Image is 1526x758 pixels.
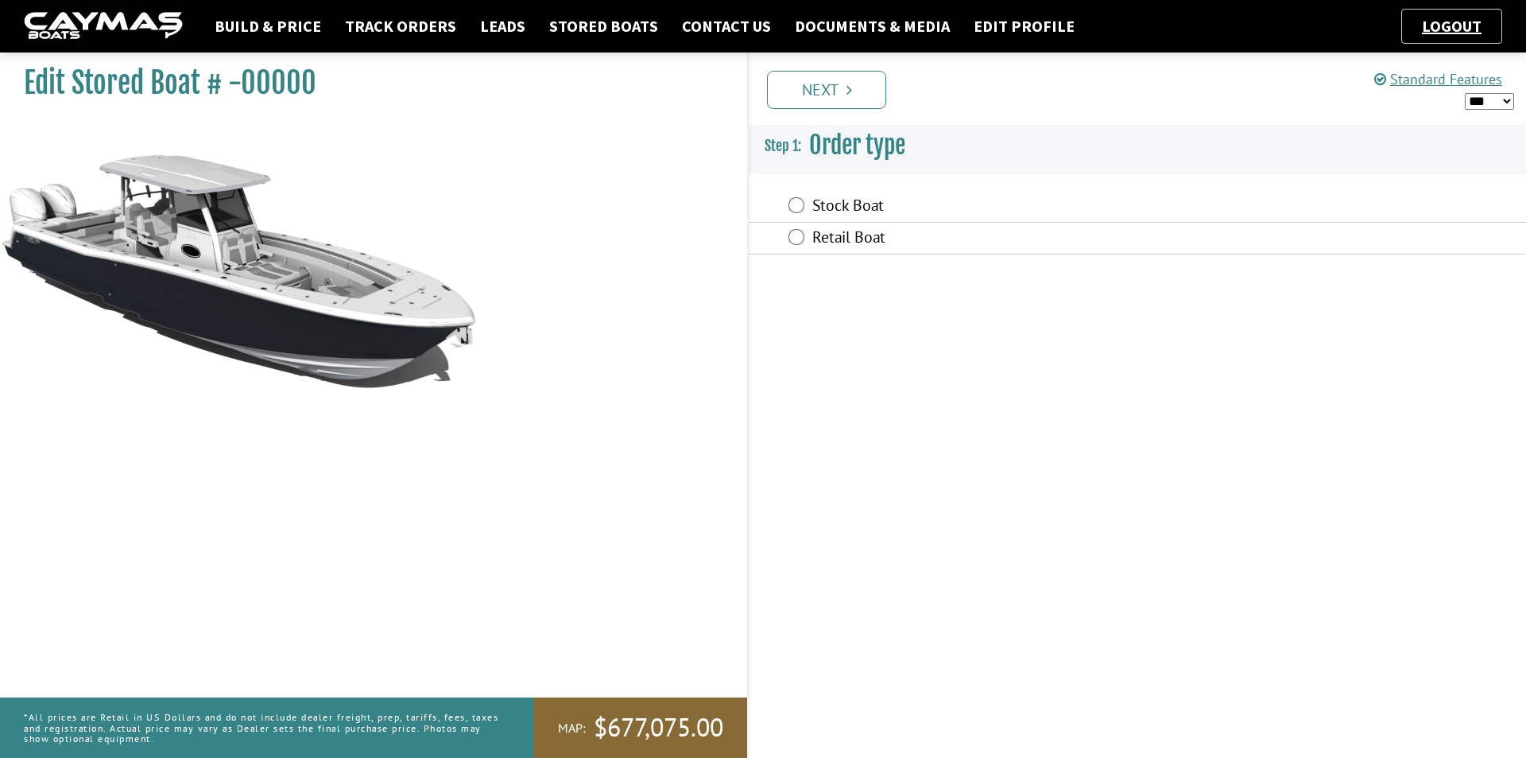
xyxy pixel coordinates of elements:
a: Stored Boats [541,16,666,37]
img: caymas-dealer-connect-2ed40d3bc7270c1d8d7ffb4b79bf05adc795679939227970def78ec6f6c03838.gif [24,12,183,41]
label: Stock Boat [812,196,1241,219]
a: Logout [1414,16,1489,36]
a: Standard Features [1374,70,1502,88]
a: Documents & Media [787,16,958,37]
label: Retail Boat [812,227,1241,251]
p: *All prices are Retail in US Dollars and do not include dealer freight, prep, tariffs, fees, taxe... [24,704,498,752]
a: Build & Price [207,16,329,37]
h3: Order type [749,116,1526,175]
a: Leads [472,16,533,37]
a: Track Orders [337,16,464,37]
a: Next [767,71,886,109]
h1: Edit Stored Boat # -00000 [24,65,707,101]
span: $677,075.00 [594,711,723,744]
span: MAP: [558,720,586,737]
a: Edit Profile [966,16,1083,37]
ul: Pagination [763,68,1526,109]
a: MAP:$677,075.00 [534,698,747,758]
a: Contact Us [674,16,779,37]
